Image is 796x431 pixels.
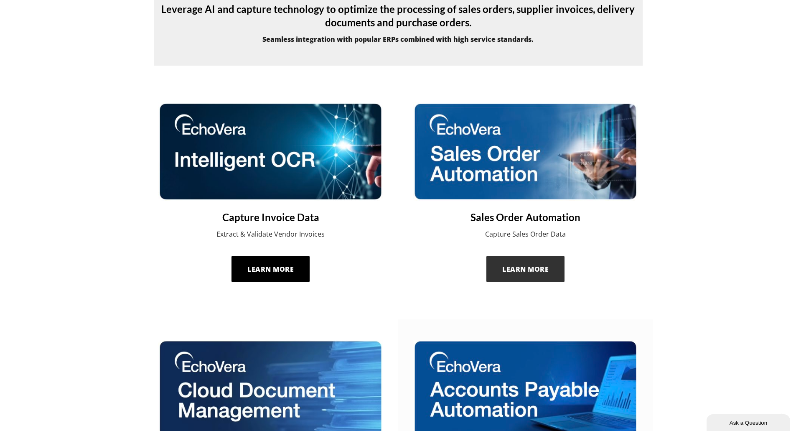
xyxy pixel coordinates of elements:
a: Sales Order Automation [413,211,638,224]
span: Learn More [247,265,294,274]
h4: Leverage AI and capture technology to optimize the processing of sales orders, supplier invoices,... [154,3,643,29]
p: Capture Sales Order Data [413,229,638,239]
img: sales order automation [413,102,638,200]
a: Learn More [231,256,310,283]
iframe: chat widget [707,413,792,431]
a: Capture Invoice Data [158,211,383,224]
p: Extract & Validate Vendor Invoices [158,229,383,239]
a: Learn More [486,256,565,283]
img: intelligent OCR [158,102,383,200]
span: Learn More [502,265,549,274]
strong: Seamless integration with popular ERPs combined with high service standards. [262,35,534,44]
